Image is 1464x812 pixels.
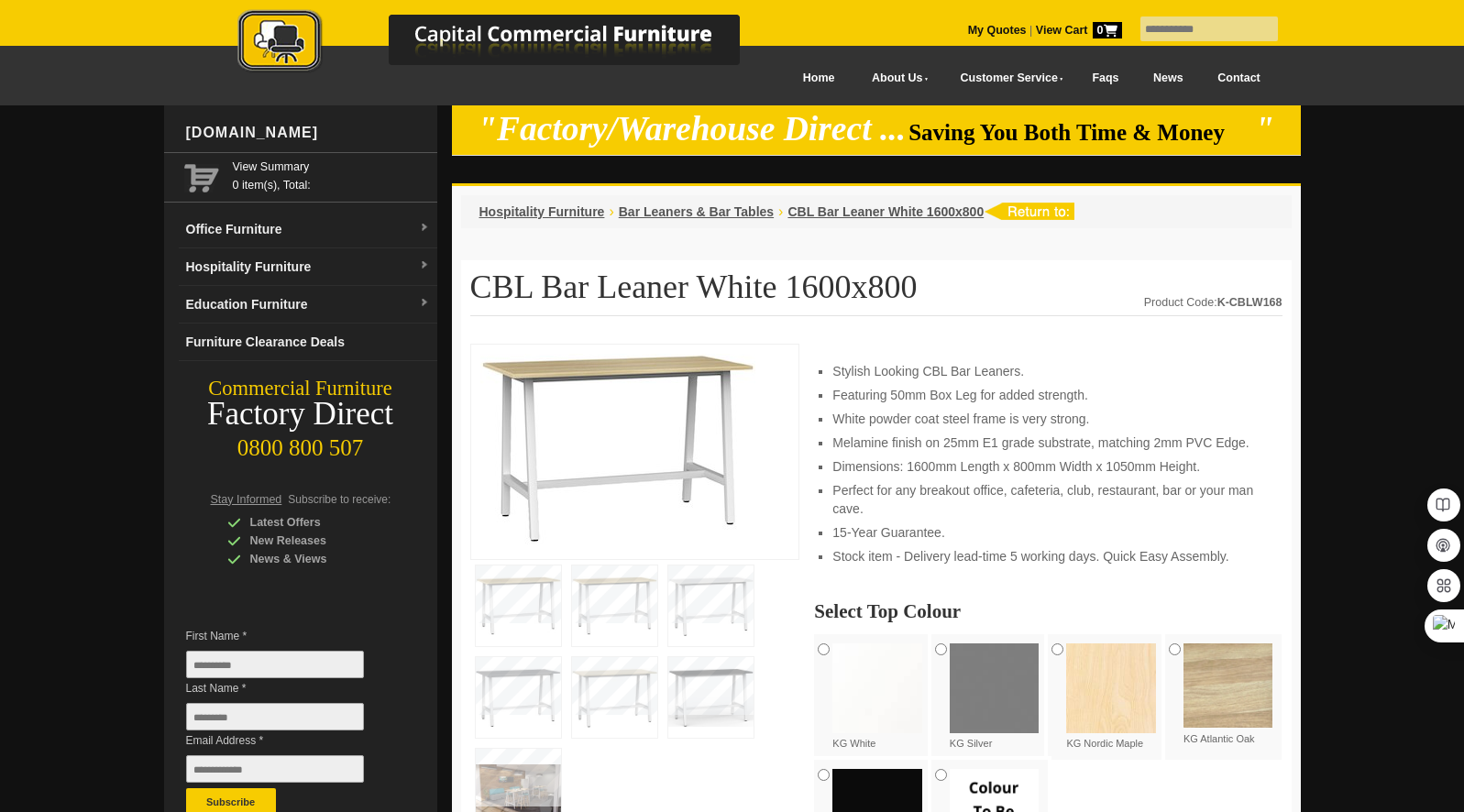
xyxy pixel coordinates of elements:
div: [DOMAIN_NAME] [179,105,437,160]
a: View Summary [233,158,430,176]
input: First Name * [186,651,364,678]
a: Contact [1200,58,1277,99]
em: " [1255,110,1274,148]
img: dropdown [419,223,430,234]
label: KG Atlantic Oak [1183,643,1273,746]
img: Capital Commercial Furniture Logo [187,9,829,76]
img: KG Silver [950,643,1040,733]
span: Subscribe to receive: [288,493,391,506]
a: Bar Leaners & Bar Tables [619,204,774,219]
label: KG White [832,643,922,751]
a: Furniture Clearance Deals [179,324,437,361]
img: dropdown [419,260,430,271]
a: About Us [852,58,940,99]
a: Hospitality Furnituredropdown [179,248,437,286]
span: Last Name * [186,679,391,697]
h2: Select Top Colour [814,602,1282,620]
label: KG Silver [950,643,1040,751]
div: Factory Direct [164,401,437,427]
em: "Factory/Warehouse Direct ... [478,110,906,148]
img: KG White [832,643,922,733]
img: KG Nordic Maple [1066,643,1156,733]
li: › [778,203,783,221]
a: CBL Bar Leaner White 1600x800 [787,204,984,219]
input: Last Name * [186,703,364,730]
strong: View Cart [1036,24,1122,37]
img: dropdown [419,298,430,309]
span: Stock item - Delivery lead-time 5 working days. Quick Easy Assembly. [832,549,1228,564]
input: Email Address * [186,755,364,783]
a: Office Furnituredropdown [179,211,437,248]
li: Featuring 50mm Box Leg for added strength. [832,386,1263,404]
img: KG Atlantic Oak [1183,643,1273,728]
li: 15-Year Guarantee. [832,523,1263,542]
img: CBL Bar Leaner White 1600x800 [480,354,755,544]
h1: CBL Bar Leaner White 1600x800 [470,269,1282,316]
li: Dimensions: 1600mm Length x 800mm Width x 1050mm Height. [832,457,1263,476]
span: 0 [1093,22,1122,38]
div: 0800 800 507 [164,426,437,461]
li: Stylish Looking CBL Bar Leaners. [832,362,1263,380]
a: My Quotes [968,24,1027,37]
li: Melamine finish on 25mm E1 grade substrate, matching 2mm PVC Edge. [832,433,1263,452]
a: Education Furnituredropdown [179,286,437,324]
li: › [609,203,613,221]
strong: K-CBLW168 [1217,296,1282,309]
a: Hospitality Furniture [479,204,605,219]
li: White powder coat steel frame is very strong. [832,410,1263,428]
a: Customer Service [940,58,1074,99]
span: Stay Informed [211,493,282,506]
li: Perfect for any breakout office, cafeteria, club, restaurant, bar or your man cave. [832,481,1263,518]
span: First Name * [186,627,391,645]
div: Product Code: [1144,293,1282,312]
div: News & Views [227,550,402,568]
div: Latest Offers [227,513,402,532]
span: Saving You Both Time & Money [908,120,1252,145]
a: Faqs [1075,58,1137,99]
a: News [1136,58,1200,99]
a: Capital Commercial Furniture Logo [187,9,829,82]
div: New Releases [227,532,402,550]
div: Commercial Furniture [164,376,437,401]
span: Email Address * [186,731,391,750]
label: KG Nordic Maple [1066,643,1156,751]
a: View Cart0 [1032,24,1121,37]
img: return to [984,203,1074,220]
span: 0 item(s), Total: [233,158,430,192]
